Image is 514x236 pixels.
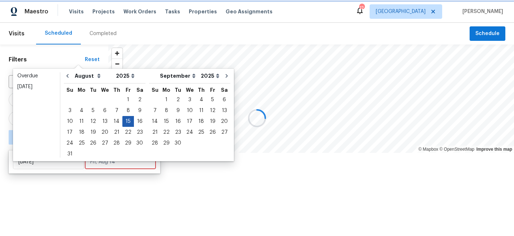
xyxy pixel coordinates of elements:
[221,69,232,83] button: Go to next month
[218,94,230,105] div: Sat Sep 06 2025
[76,116,87,127] div: Mon Aug 11 2025
[122,95,134,105] div: 1
[161,95,172,105] div: 1
[161,127,172,138] div: Mon Sep 22 2025
[76,127,87,138] div: Mon Aug 18 2025
[17,83,56,90] div: [DATE]
[207,127,218,137] div: 26
[90,87,96,93] abbr: Tuesday
[134,127,145,137] div: 23
[152,87,158,93] abbr: Sunday
[161,116,172,126] div: 15
[172,127,184,138] div: Tue Sep 23 2025
[149,116,161,126] div: 14
[99,105,111,116] div: Wed Aug 06 2025
[85,155,156,169] input: Fri, Aug 14
[101,87,109,93] abbr: Wednesday
[186,87,194,93] abbr: Wednesday
[112,59,122,69] button: Zoom out
[196,106,207,116] div: 11
[99,138,111,149] div: Wed Aug 27 2025
[207,116,218,126] div: 19
[172,116,184,126] div: 16
[62,69,73,83] button: Go to previous month
[175,87,181,93] abbr: Tuesday
[122,94,134,105] div: Fri Aug 01 2025
[87,127,99,137] div: 19
[76,138,87,149] div: Mon Aug 25 2025
[149,106,161,116] div: 7
[218,106,230,116] div: 13
[73,70,114,81] select: Month
[134,116,145,127] div: Sat Aug 16 2025
[112,48,122,59] button: Zoom in
[111,105,122,116] div: Thu Aug 07 2025
[172,116,184,127] div: Tue Sep 16 2025
[476,147,512,152] a: Improve this map
[66,87,73,93] abbr: Sunday
[134,138,145,149] div: Sat Aug 30 2025
[218,116,230,126] div: 20
[161,138,172,149] div: Mon Sep 29 2025
[172,95,184,105] div: 2
[64,116,76,126] div: 10
[172,138,184,149] div: Tue Sep 30 2025
[76,105,87,116] div: Mon Aug 04 2025
[149,138,161,148] div: 28
[111,127,122,138] div: Thu Aug 21 2025
[76,116,87,126] div: 11
[113,87,120,93] abbr: Thursday
[207,105,218,116] div: Fri Sep 12 2025
[161,116,172,127] div: Mon Sep 15 2025
[112,59,122,69] span: Zoom out
[87,105,99,116] div: Tue Aug 05 2025
[64,138,76,149] div: Sun Aug 24 2025
[149,127,161,138] div: Sun Sep 21 2025
[172,106,184,116] div: 9
[134,106,145,116] div: 9
[184,127,196,138] div: Wed Sep 24 2025
[122,105,134,116] div: Fri Aug 08 2025
[99,138,111,148] div: 27
[161,105,172,116] div: Mon Sep 08 2025
[126,87,131,93] abbr: Friday
[99,116,111,127] div: Wed Aug 13 2025
[64,149,76,159] div: Sun Aug 31 2025
[76,127,87,137] div: 18
[218,127,230,137] div: 27
[99,127,111,138] div: Wed Aug 20 2025
[161,106,172,116] div: 8
[218,127,230,138] div: Sat Sep 27 2025
[196,95,207,105] div: 4
[439,147,474,152] a: OpenStreetMap
[87,116,99,127] div: Tue Aug 12 2025
[149,138,161,149] div: Sun Sep 28 2025
[136,87,143,93] abbr: Saturday
[207,95,218,105] div: 5
[134,105,145,116] div: Sat Aug 09 2025
[218,95,230,105] div: 6
[359,4,364,12] div: 12
[199,70,221,81] select: Year
[218,116,230,127] div: Sat Sep 20 2025
[134,127,145,138] div: Sat Aug 23 2025
[418,147,438,152] a: Mapbox
[76,106,87,116] div: 4
[184,105,196,116] div: Wed Sep 10 2025
[221,87,228,93] abbr: Saturday
[64,149,76,159] div: 31
[111,106,122,116] div: 7
[162,87,170,93] abbr: Monday
[184,116,196,126] div: 17
[149,116,161,127] div: Sun Sep 14 2025
[13,155,84,169] input: Start date
[149,127,161,137] div: 21
[87,138,99,149] div: Tue Aug 26 2025
[111,116,122,126] div: 14
[207,94,218,105] div: Fri Sep 05 2025
[184,94,196,105] div: Wed Sep 03 2025
[149,105,161,116] div: Sun Sep 07 2025
[161,94,172,105] div: Mon Sep 01 2025
[172,105,184,116] div: Tue Sep 09 2025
